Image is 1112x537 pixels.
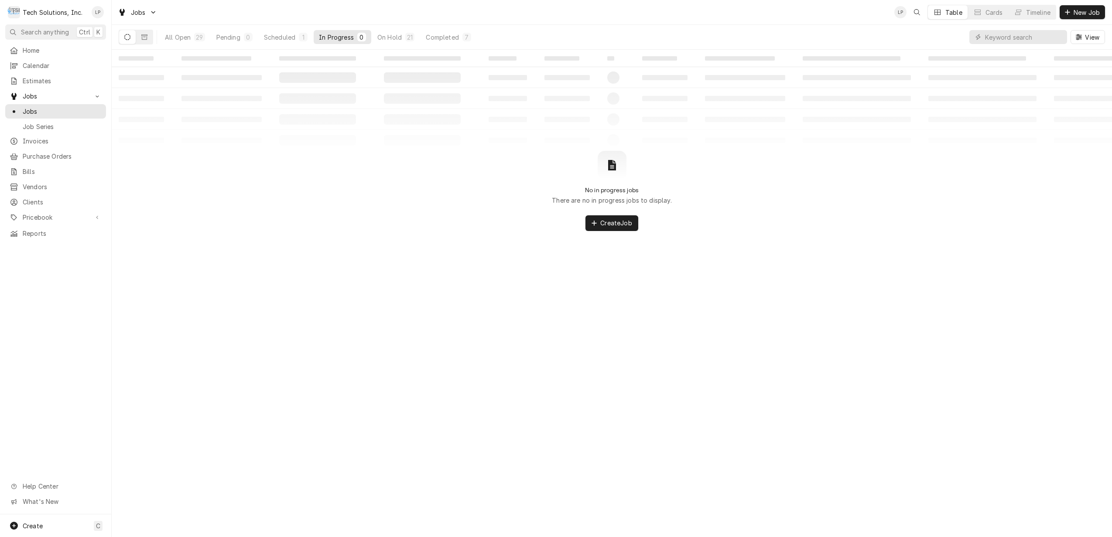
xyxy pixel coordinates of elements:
[705,56,775,61] span: ‌
[5,104,106,119] a: Jobs
[23,46,102,55] span: Home
[5,24,106,40] button: Search anythingCtrlK
[8,6,20,18] div: Tech Solutions, Inc.'s Avatar
[1026,8,1050,17] div: Timeline
[607,56,614,61] span: ‌
[1060,5,1105,19] button: New Job
[5,74,106,88] a: Estimates
[23,136,102,146] span: Invoices
[1071,30,1105,44] button: View
[23,213,89,222] span: Pricebook
[803,56,900,61] span: ‌
[23,152,102,161] span: Purchase Orders
[5,43,106,58] a: Home
[985,30,1063,44] input: Keyword search
[301,33,306,42] div: 1
[119,56,154,61] span: ‌
[544,56,579,61] span: ‌
[5,210,106,224] a: Go to Pricebook
[945,8,962,17] div: Table
[5,89,106,103] a: Go to Jobs
[642,56,677,61] span: ‌
[112,50,1112,151] table: In Progress Jobs List Loading
[384,56,461,61] span: ‌
[23,197,102,207] span: Clients
[92,6,104,18] div: Lisa Paschal's Avatar
[279,56,356,61] span: ‌
[23,482,101,491] span: Help Center
[585,187,639,194] h2: No in progress jobs
[165,33,191,42] div: All Open
[131,8,146,17] span: Jobs
[489,56,517,61] span: ‌
[23,92,89,101] span: Jobs
[5,164,106,179] a: Bills
[5,58,106,73] a: Calendar
[1072,8,1102,17] span: New Job
[246,33,251,42] div: 0
[5,119,106,134] a: Job Series
[23,122,102,131] span: Job Series
[359,33,364,42] div: 0
[96,521,100,530] span: C
[552,196,672,205] p: There are no in progress jobs to display.
[985,8,1003,17] div: Cards
[196,33,203,42] div: 29
[92,6,104,18] div: LP
[21,27,69,37] span: Search anything
[79,27,90,37] span: Ctrl
[5,180,106,194] a: Vendors
[5,149,106,163] a: Purchase Orders
[928,56,1026,61] span: ‌
[23,497,101,506] span: What's New
[216,33,240,42] div: Pending
[599,218,633,228] span: Create Job
[5,134,106,148] a: Invoices
[96,27,100,37] span: K
[910,5,924,19] button: Open search
[8,6,20,18] div: T
[181,56,251,61] span: ‌
[23,522,43,530] span: Create
[319,33,354,42] div: In Progress
[894,6,907,18] div: LP
[264,33,295,42] div: Scheduled
[23,61,102,70] span: Calendar
[5,195,106,209] a: Clients
[5,494,106,509] a: Go to What's New
[5,479,106,493] a: Go to Help Center
[464,33,469,42] div: 7
[23,76,102,85] span: Estimates
[23,167,102,176] span: Bills
[23,8,82,17] div: Tech Solutions, Inc.
[5,226,106,241] a: Reports
[585,215,638,231] button: CreateJob
[114,5,161,20] a: Go to Jobs
[426,33,458,42] div: Completed
[23,107,102,116] span: Jobs
[377,33,402,42] div: On Hold
[407,33,413,42] div: 21
[1083,33,1101,42] span: View
[23,182,102,191] span: Vendors
[894,6,907,18] div: Lisa Paschal's Avatar
[23,229,102,238] span: Reports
